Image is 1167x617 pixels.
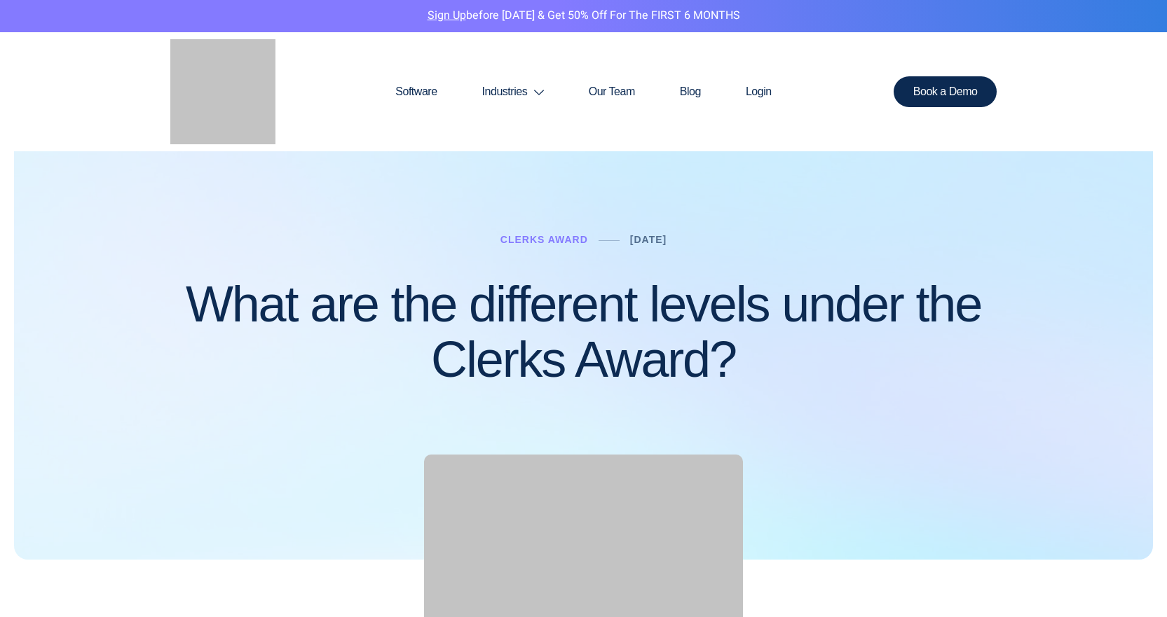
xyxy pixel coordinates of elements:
a: Sign Up [428,7,466,24]
h1: What are the different levels under the Clerks Award? [170,277,997,387]
a: Blog [657,58,723,125]
span: Book a Demo [913,86,978,97]
a: Clerks Award [500,234,588,245]
a: [DATE] [630,234,667,245]
a: Our Team [566,58,657,125]
p: before [DATE] & Get 50% Off for the FIRST 6 MONTHS [11,7,1156,25]
a: Login [723,58,794,125]
a: Industries [460,58,566,125]
a: Book a Demo [894,76,997,107]
a: Software [373,58,459,125]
